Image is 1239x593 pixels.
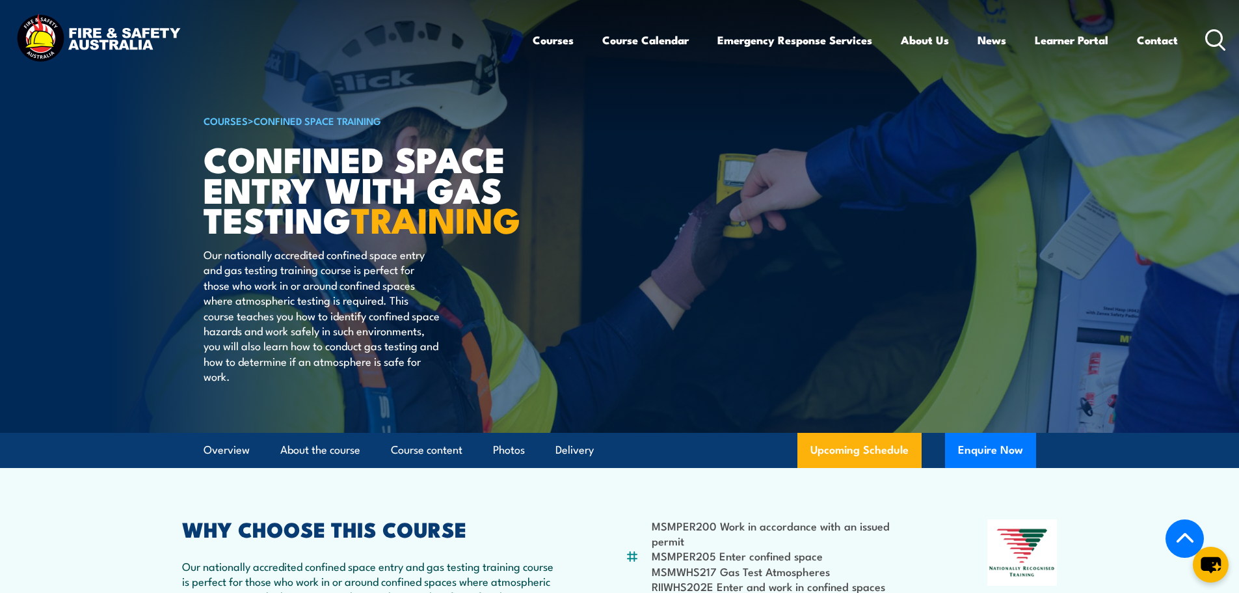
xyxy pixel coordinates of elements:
[254,113,381,128] a: Confined Space Training
[797,433,922,468] a: Upcoming Schedule
[555,433,594,467] a: Delivery
[652,548,924,563] li: MSMPER205 Enter confined space
[945,433,1036,468] button: Enquire Now
[717,23,872,57] a: Emergency Response Services
[204,433,250,467] a: Overview
[351,191,520,245] strong: TRAINING
[602,23,689,57] a: Course Calendar
[1137,23,1178,57] a: Contact
[987,519,1058,586] img: Nationally Recognised Training logo.
[204,143,525,234] h1: Confined Space Entry with Gas Testing
[652,564,924,579] li: MSMWHS217 Gas Test Atmospheres
[182,519,562,538] h2: WHY CHOOSE THIS COURSE
[901,23,949,57] a: About Us
[652,518,924,549] li: MSMPER200 Work in accordance with an issued permit
[493,433,525,467] a: Photos
[391,433,462,467] a: Course content
[533,23,574,57] a: Courses
[280,433,360,467] a: About the course
[204,113,248,128] a: COURSES
[978,23,1006,57] a: News
[1035,23,1108,57] a: Learner Portal
[204,113,525,128] h6: >
[204,247,441,384] p: Our nationally accredited confined space entry and gas testing training course is perfect for tho...
[1193,547,1229,583] button: chat-button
